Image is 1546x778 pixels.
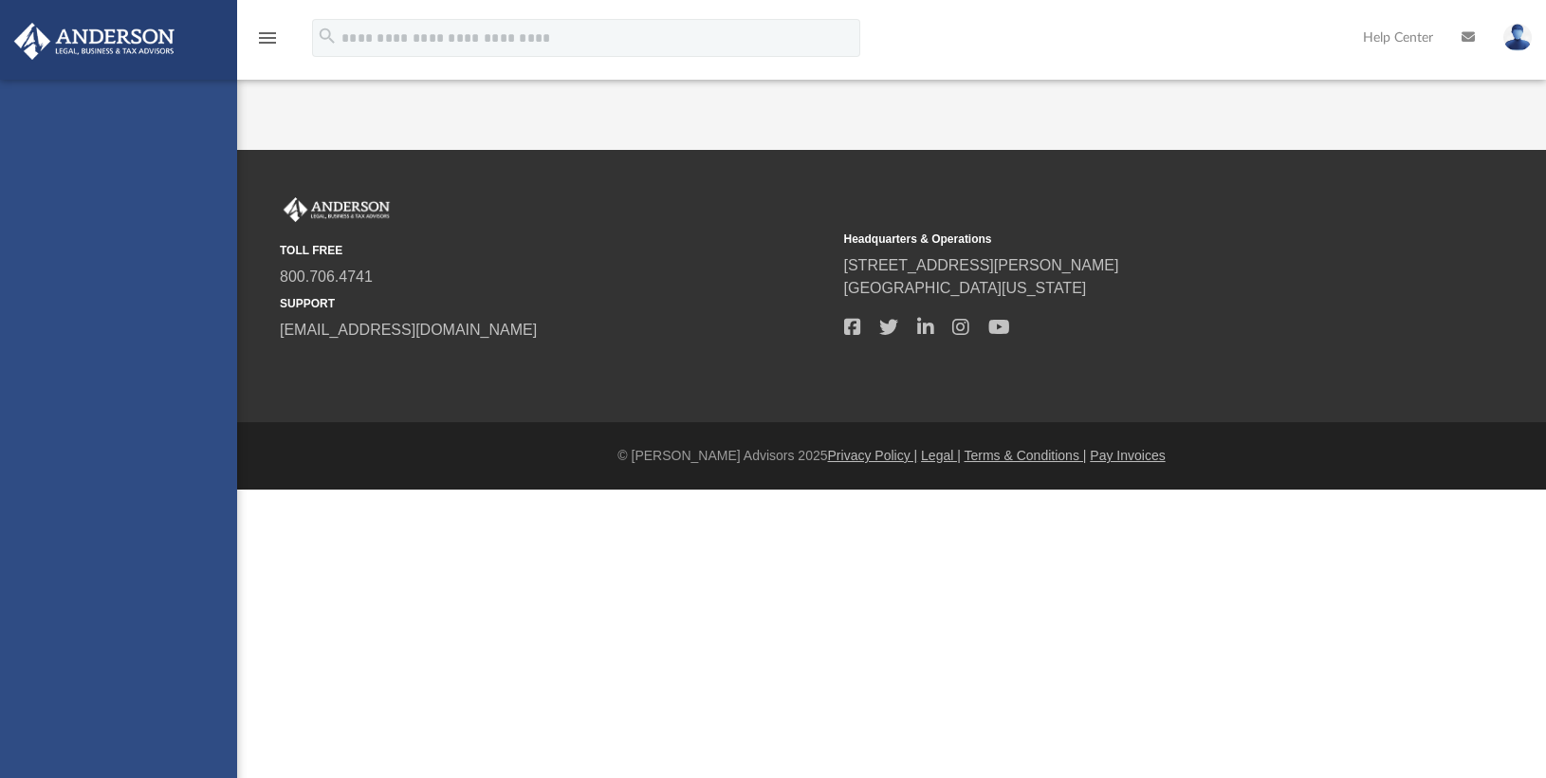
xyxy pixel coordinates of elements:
[317,26,338,46] i: search
[256,36,279,49] a: menu
[844,231,1395,248] small: Headquarters & Operations
[280,269,373,285] a: 800.706.4741
[844,257,1119,273] a: [STREET_ADDRESS][PERSON_NAME]
[1090,448,1165,463] a: Pay Invoices
[280,197,394,222] img: Anderson Advisors Platinum Portal
[280,322,537,338] a: [EMAIL_ADDRESS][DOMAIN_NAME]
[9,23,180,60] img: Anderson Advisors Platinum Portal
[844,280,1087,296] a: [GEOGRAPHIC_DATA][US_STATE]
[965,448,1087,463] a: Terms & Conditions |
[828,448,918,463] a: Privacy Policy |
[256,27,279,49] i: menu
[237,446,1546,466] div: © [PERSON_NAME] Advisors 2025
[1503,24,1532,51] img: User Pic
[280,295,831,312] small: SUPPORT
[280,242,831,259] small: TOLL FREE
[921,448,961,463] a: Legal |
